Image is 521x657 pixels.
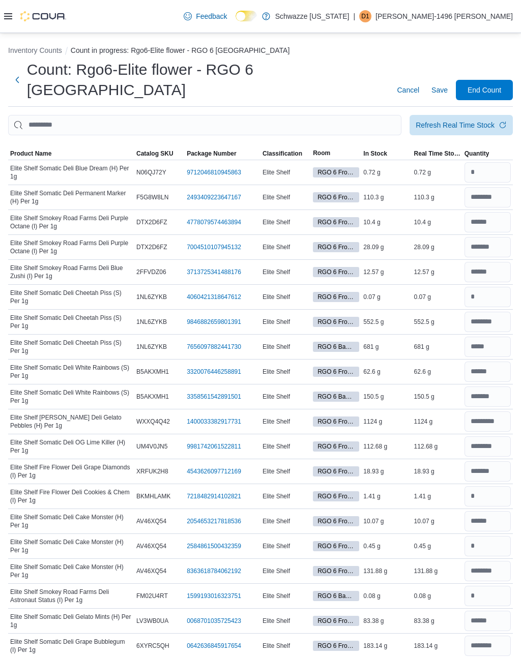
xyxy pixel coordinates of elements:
span: RGO 6 Front Room [313,292,359,302]
span: Elite Shelf [PERSON_NAME] Deli Gelato Pebbles (H) Per 1g [10,413,132,430]
span: Elite Shelf [263,393,290,401]
div: 12.57 g [361,266,412,278]
span: Elite Shelf [263,542,290,550]
span: RGO 6 Front Room [313,416,359,427]
a: 8363618784062192 [187,567,241,575]
button: Refresh Real Time Stock [410,115,513,135]
a: 3320076446258891 [187,368,241,376]
div: 0.07 g [361,291,412,303]
a: 7656097882441730 [187,343,241,351]
span: RGO 6 Front Room [317,317,355,326]
span: RGO 6 Front Room [317,218,355,227]
span: Elite Shelf [263,343,290,351]
div: 150.5 g [361,391,412,403]
span: AV46XQ54 [136,517,166,525]
div: 552.5 g [361,316,412,328]
a: 4543626097712169 [187,467,241,475]
span: RGO 6 Front Room [313,167,359,177]
span: Elite Shelf [263,642,290,650]
span: Elite Shelf Somatic Deli Blue Dream (H) Per 1g [10,164,132,181]
a: 0642636845917654 [187,642,241,650]
button: Product Name [8,147,134,160]
div: 62.6 g [361,366,412,378]
div: 10.4 g [361,216,412,228]
span: DTX2D6FZ [136,243,167,251]
p: Schwazze [US_STATE] [275,10,350,22]
button: Quantity [462,147,513,160]
div: 10.07 g [361,515,412,527]
span: XRFUK2H8 [136,467,168,475]
button: End Count [456,80,513,100]
span: Elite Shelf Somatic Deli OG Lime Killer (H) Per 1g [10,438,132,455]
span: AV46XQ54 [136,567,166,575]
span: Elite Shelf [263,193,290,201]
span: RGO 6 Front Room [317,467,355,476]
div: 1.41 g [412,490,462,502]
p: | [353,10,355,22]
span: RGO 6 Back Room [313,392,359,402]
span: Elite Shelf Fire Flower Deli Cookies & Chem (I) Per 1g [10,488,132,504]
span: RGO 6 Front Room [313,267,359,277]
div: Danny-1496 Moreno [359,10,371,22]
button: Catalog SKU [134,147,185,160]
input: Dark Mode [236,11,257,21]
a: 2493409223647167 [187,193,241,201]
span: Elite Shelf [263,243,290,251]
div: Refresh Real Time Stock [416,120,495,130]
span: Elite Shelf [263,517,290,525]
a: Feedback [180,6,231,26]
span: 1NL6ZYKB [136,343,167,351]
a: 3358561542891501 [187,393,241,401]
span: RGO 6 Front Room [317,367,355,376]
div: 1124 g [361,415,412,428]
span: RGO 6 Back Room [317,591,355,601]
span: Elite Shelf Somatic Deli Cheetah Piss (S) Per 1g [10,314,132,330]
span: Elite Shelf [263,617,290,625]
span: RGO 6 Back Room [313,591,359,601]
span: D1 [361,10,369,22]
div: 83.38 g [361,615,412,627]
div: 183.14 g [412,640,462,652]
span: AV46XQ54 [136,542,166,550]
a: 2054653217818536 [187,517,241,525]
span: RGO 6 Front Room [313,616,359,626]
span: B5AKXMH1 [136,393,169,401]
div: 83.38 g [412,615,462,627]
span: Elite Shelf [263,318,290,326]
div: 10.07 g [412,515,462,527]
span: Elite Shelf [263,467,290,475]
span: Cancel [397,85,419,95]
a: 0068701035725423 [187,617,241,625]
span: Elite Shelf [263,442,290,451]
span: End Count [468,85,501,95]
div: 552.5 g [412,316,462,328]
span: RGO 6 Front Room [317,417,355,426]
span: RGO 6 Front Room [317,442,355,451]
div: 131.88 g [412,565,462,577]
button: Save [427,80,452,100]
span: RGO 6 Front Room [317,566,355,576]
div: 28.09 g [412,241,462,253]
span: Elite Shelf Somatic Deli Grape Bubblegum (I) Per 1g [10,638,132,654]
a: 4778079574463894 [187,218,241,226]
span: RGO 6 Front Room [313,217,359,227]
span: Package Number [187,150,236,158]
span: Catalog SKU [136,150,173,158]
span: RGO 6 Front Room [317,542,355,551]
span: Real Time Stock [414,150,460,158]
span: Elite Shelf Somatic Deli Gelato Mints (H) Per 1g [10,613,132,629]
span: RGO 6 Front Room [317,517,355,526]
div: 1124 g [412,415,462,428]
span: F5G8W8LN [136,193,168,201]
div: 10.4 g [412,216,462,228]
span: Elite Shelf [263,368,290,376]
span: Elite Shelf Smokey Road Farms Deli Astronaut Status (I) Per 1g [10,588,132,604]
button: Count in progress: Rgo6-Elite flower - RGO 6 [GEOGRAPHIC_DATA] [71,46,290,54]
button: Cancel [393,80,423,100]
span: RGO 6 Back Room [317,392,355,401]
span: In Stock [363,150,387,158]
span: Dark Mode [236,21,236,22]
span: Elite Shelf [263,218,290,226]
a: 7218482914102821 [187,492,241,500]
a: 7004510107945132 [187,243,241,251]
